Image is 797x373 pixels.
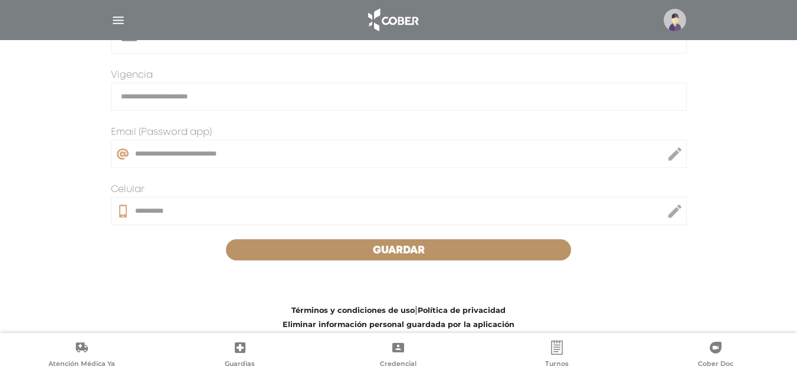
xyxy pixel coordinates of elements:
span: Turnos [545,359,569,370]
img: Cober_menu-lines-white.svg [111,13,126,28]
label: Celular [111,183,145,197]
img: profile-placeholder.svg [664,9,686,31]
span: Guardias [225,359,255,370]
a: Eliminar información personal guardada por la aplicación [283,320,514,329]
label: Email (Password app) [111,126,212,140]
img: logo_cober_home-white.png [362,6,424,34]
span: Credencial [380,359,416,370]
label: Vigencia [111,68,153,82]
a: Política de privacidad [418,306,506,315]
a: Términos y condiciones de uso [291,306,415,315]
span: Cober Doc [698,359,733,370]
a: Turnos [478,341,637,371]
div: | [88,303,710,331]
a: Atención Médica Ya [2,341,161,371]
span: Atención Médica Ya [48,359,115,370]
a: Guardias [161,341,320,371]
button: Guardar [226,239,572,260]
a: Credencial [319,341,478,371]
a: Cober Doc [636,341,795,371]
span: Guardar [373,245,425,256]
